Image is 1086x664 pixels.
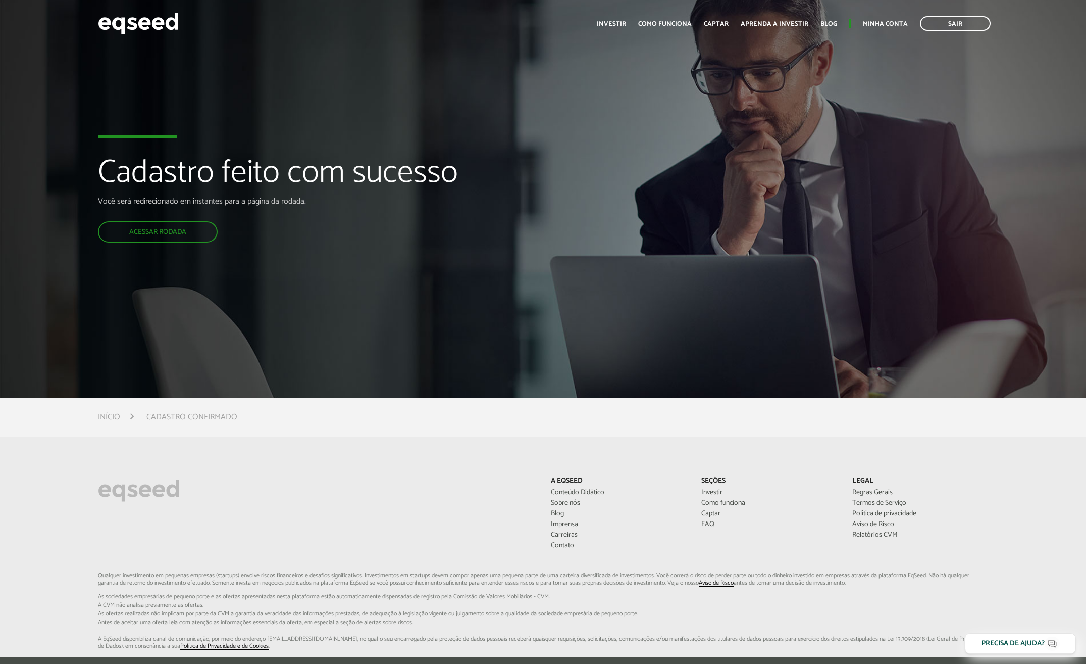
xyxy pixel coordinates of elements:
a: Início [98,413,120,421]
a: Blog [820,21,837,27]
span: Antes de aceitar uma oferta leia com atenção as informações essenciais da oferta, em especial... [98,620,988,626]
img: EqSeed Logo [98,477,180,504]
span: As sociedades empresárias de pequeno porte e as ofertas apresentadas nesta plataforma estão aut... [98,594,988,600]
p: Você será redirecionado em instantes para a página da rodada. [98,197,626,206]
a: Investir [597,21,626,27]
p: A EqSeed [551,477,687,486]
a: Carreiras [551,532,687,539]
h1: Cadastro feito com sucesso [98,156,626,196]
a: FAQ [701,521,837,528]
a: Política de privacidade [852,510,988,517]
a: Relatórios CVM [852,532,988,539]
a: Política de Privacidade e de Cookies [180,643,269,650]
a: Acessar rodada [98,221,218,243]
span: A CVM não analisa previamente as ofertas. [98,602,988,608]
a: Contato [551,542,687,549]
a: Sair [920,16,991,31]
a: Conteúdo Didático [551,489,687,496]
a: Regras Gerais [852,489,988,496]
li: Cadastro confirmado [146,410,237,424]
img: EqSeed [98,10,179,37]
a: Como funciona [638,21,692,27]
a: Aprenda a investir [741,21,808,27]
a: Sobre nós [551,500,687,507]
a: Investir [701,489,837,496]
a: Captar [701,510,837,517]
a: Blog [551,510,687,517]
a: Aviso de Risco [852,521,988,528]
p: Seções [701,477,837,486]
a: Aviso de Risco [699,580,734,587]
a: Como funciona [701,500,837,507]
a: Captar [704,21,729,27]
span: As ofertas realizadas não implicam por parte da CVM a garantia da veracidade das informações p... [98,611,988,617]
a: Minha conta [863,21,908,27]
p: Qualquer investimento em pequenas empresas (startups) envolve riscos financeiros e desafios signi... [98,572,988,650]
p: Legal [852,477,988,486]
a: Imprensa [551,521,687,528]
a: Termos de Serviço [852,500,988,507]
